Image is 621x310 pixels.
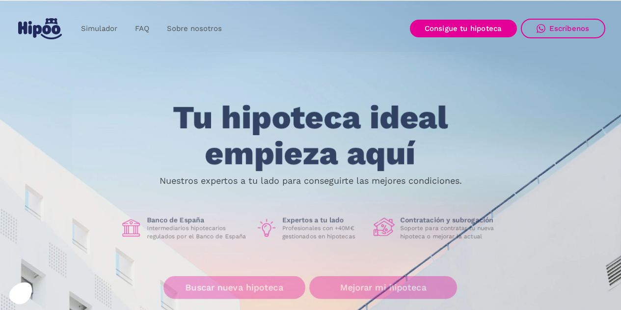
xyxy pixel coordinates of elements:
h1: Tu hipoteca ideal empieza aquí [124,100,496,171]
a: Buscar nueva hipoteca [163,276,305,299]
a: Mejorar mi hipoteca [309,276,457,299]
h1: Expertos a tu lado [282,216,366,225]
div: Escríbenos [549,24,590,33]
h1: Contratación y subrogación [400,216,501,225]
a: Sobre nosotros [158,19,231,38]
p: Profesionales con +40M€ gestionados en hipotecas [282,225,366,240]
a: FAQ [126,19,158,38]
a: Consigue tu hipoteca [410,20,517,37]
h1: Banco de España [147,216,248,225]
p: Soporte para contratar tu nueva hipoteca o mejorar la actual [400,225,501,240]
p: Nuestros expertos a tu lado para conseguirte las mejores condiciones. [160,177,462,185]
p: Intermediarios hipotecarios regulados por el Banco de España [147,225,248,240]
a: Escríbenos [521,19,605,38]
a: home [16,14,64,43]
a: Simulador [72,19,126,38]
